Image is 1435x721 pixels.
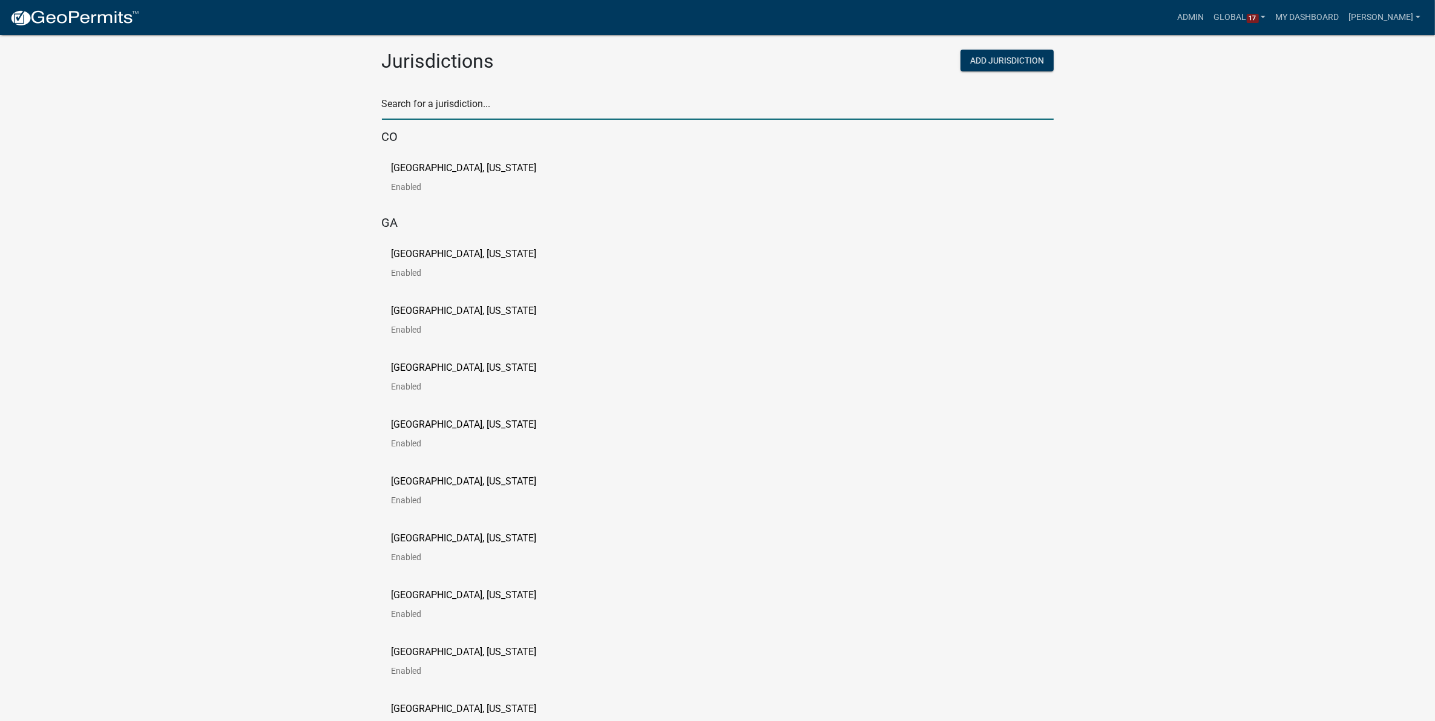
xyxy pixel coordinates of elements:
h5: CO [382,129,1054,144]
a: [GEOGRAPHIC_DATA], [US_STATE]Enabled [392,533,556,571]
p: Enabled [392,269,556,277]
p: Enabled [392,496,556,504]
p: [GEOGRAPHIC_DATA], [US_STATE] [392,306,537,316]
p: Enabled [392,610,556,618]
p: [GEOGRAPHIC_DATA], [US_STATE] [392,363,537,373]
p: Enabled [392,183,556,191]
p: [GEOGRAPHIC_DATA], [US_STATE] [392,704,537,714]
p: [GEOGRAPHIC_DATA], [US_STATE] [392,533,537,543]
p: Enabled [392,439,556,448]
a: [GEOGRAPHIC_DATA], [US_STATE]Enabled [392,163,556,201]
p: [GEOGRAPHIC_DATA], [US_STATE] [392,249,537,259]
p: [GEOGRAPHIC_DATA], [US_STATE] [392,647,537,657]
button: Add Jurisdiction [960,50,1054,71]
h2: Jurisdictions [382,50,709,73]
p: [GEOGRAPHIC_DATA], [US_STATE] [392,163,537,173]
p: [GEOGRAPHIC_DATA], [US_STATE] [392,477,537,486]
p: Enabled [392,667,556,675]
span: 17 [1247,14,1259,24]
a: Admin [1173,6,1209,29]
a: [GEOGRAPHIC_DATA], [US_STATE]Enabled [392,420,556,457]
p: [GEOGRAPHIC_DATA], [US_STATE] [392,420,537,429]
a: My Dashboard [1270,6,1344,29]
p: Enabled [392,325,556,334]
a: [GEOGRAPHIC_DATA], [US_STATE]Enabled [392,306,556,344]
a: [GEOGRAPHIC_DATA], [US_STATE]Enabled [392,363,556,400]
h5: GA [382,215,1054,230]
a: [GEOGRAPHIC_DATA], [US_STATE]Enabled [392,590,556,628]
a: Global17 [1209,6,1271,29]
a: [GEOGRAPHIC_DATA], [US_STATE]Enabled [392,477,556,514]
p: Enabled [392,553,556,561]
a: [PERSON_NAME] [1344,6,1425,29]
p: Enabled [392,382,556,391]
a: [GEOGRAPHIC_DATA], [US_STATE]Enabled [392,249,556,287]
a: [GEOGRAPHIC_DATA], [US_STATE]Enabled [392,647,556,685]
p: [GEOGRAPHIC_DATA], [US_STATE] [392,590,537,600]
